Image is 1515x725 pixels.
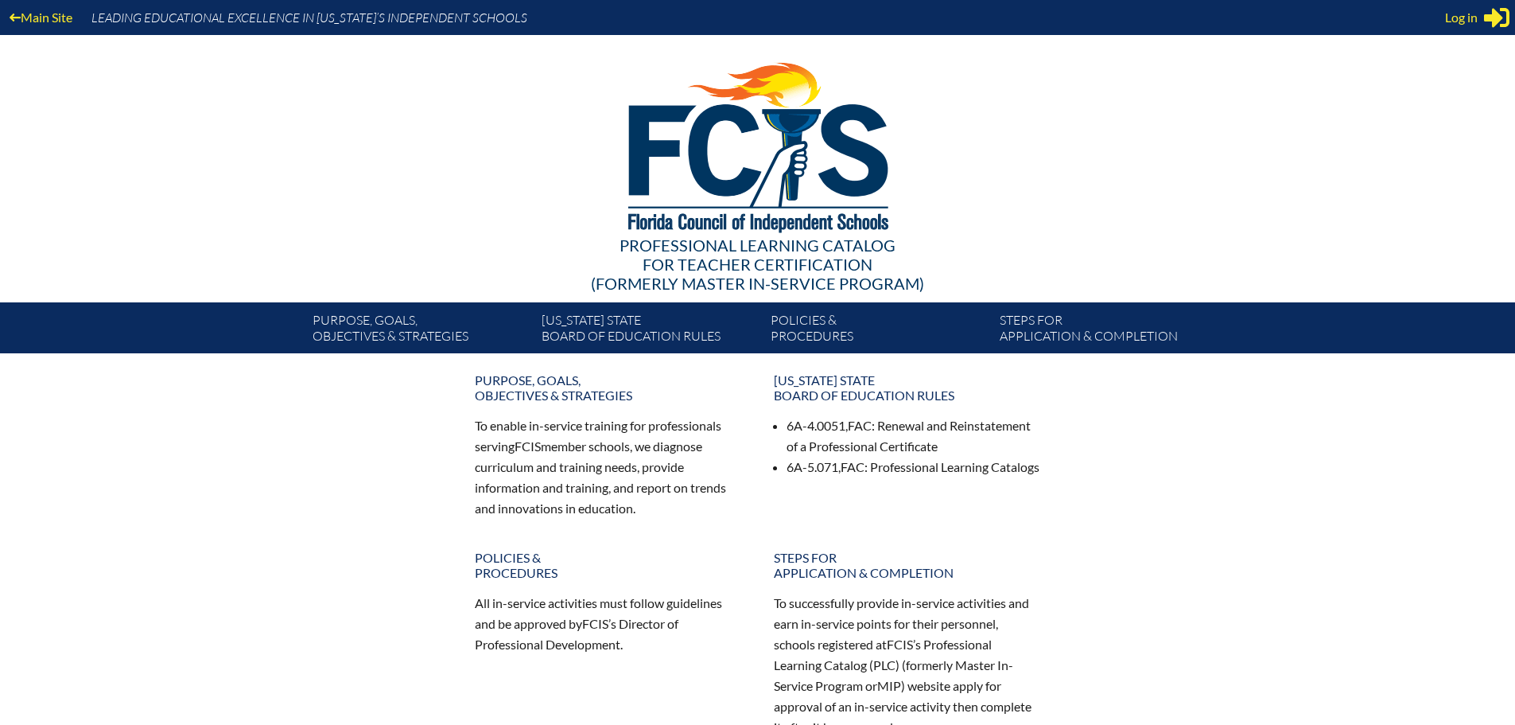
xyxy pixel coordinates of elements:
[841,459,864,474] span: FAC
[306,309,535,353] a: Purpose, goals,objectives & strategies
[515,439,541,454] span: FCIS
[300,236,1216,293] div: Professional Learning Catalog (formerly Master In-service Program)
[593,35,922,252] img: FCISlogo221.eps
[582,616,608,631] span: FCIS
[764,366,1051,409] a: [US_STATE] StateBoard of Education rules
[475,415,742,518] p: To enable in-service training for professionals serving member schools, we diagnose curriculum an...
[465,366,752,409] a: Purpose, goals,objectives & strategies
[764,544,1051,587] a: Steps forapplication & completion
[877,678,901,693] span: MIP
[1484,5,1509,30] svg: Sign in or register
[1445,8,1478,27] span: Log in
[3,6,79,28] a: Main Site
[993,309,1222,353] a: Steps forapplication & completion
[465,544,752,587] a: Policies &Procedures
[764,309,993,353] a: Policies &Procedures
[643,255,872,274] span: for Teacher Certification
[887,637,913,652] span: FCIS
[535,309,764,353] a: [US_STATE] StateBoard of Education rules
[787,457,1041,477] li: 6A-5.071, : Professional Learning Catalogs
[848,418,872,433] span: FAC
[873,657,895,672] span: PLC
[475,593,742,655] p: All in-service activities must follow guidelines and be approved by ’s Director of Professional D...
[787,415,1041,457] li: 6A-4.0051, : Renewal and Reinstatement of a Professional Certificate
